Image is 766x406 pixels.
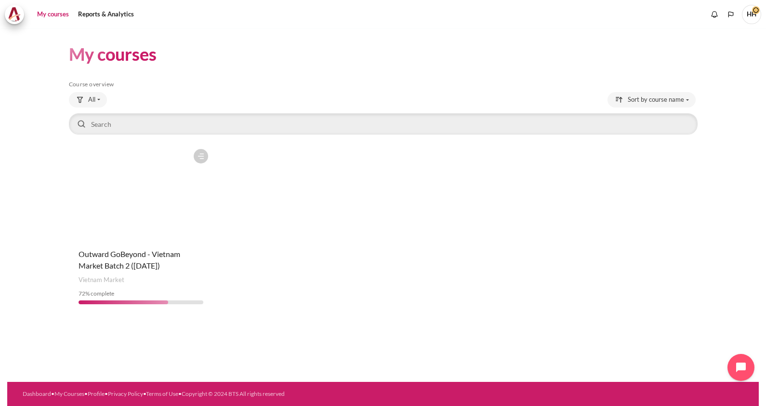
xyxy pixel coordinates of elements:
[23,390,424,398] div: • • • • •
[707,7,722,22] div: Show notification window with no new notifications
[79,290,85,297] span: 72
[724,7,738,22] button: Languages
[69,113,698,135] input: Search
[742,5,761,24] a: User menu
[54,390,84,397] a: My Courses
[88,390,105,397] a: Profile
[69,92,698,136] div: Course overview controls
[608,92,696,108] button: Sorting drop-down menu
[79,275,124,285] span: Vietnam Market
[69,92,107,108] button: Grouping drop-down menu
[23,390,51,397] a: Dashboard
[88,95,95,105] span: All
[182,390,285,397] a: Copyright © 2024 BTS All rights reserved
[7,28,759,328] section: Content
[69,43,157,66] h1: My courses
[628,95,684,105] span: Sort by course name
[146,390,178,397] a: Terms of Use
[69,81,698,88] h5: Course overview
[742,5,761,24] span: HH
[8,7,21,22] img: Architeck
[5,5,29,24] a: Architeck Architeck
[108,390,143,397] a: Privacy Policy
[79,249,180,270] a: Outward GoBeyond - Vietnam Market Batch 2 ([DATE])
[75,5,137,24] a: Reports & Analytics
[34,5,72,24] a: My courses
[79,289,203,298] div: % complete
